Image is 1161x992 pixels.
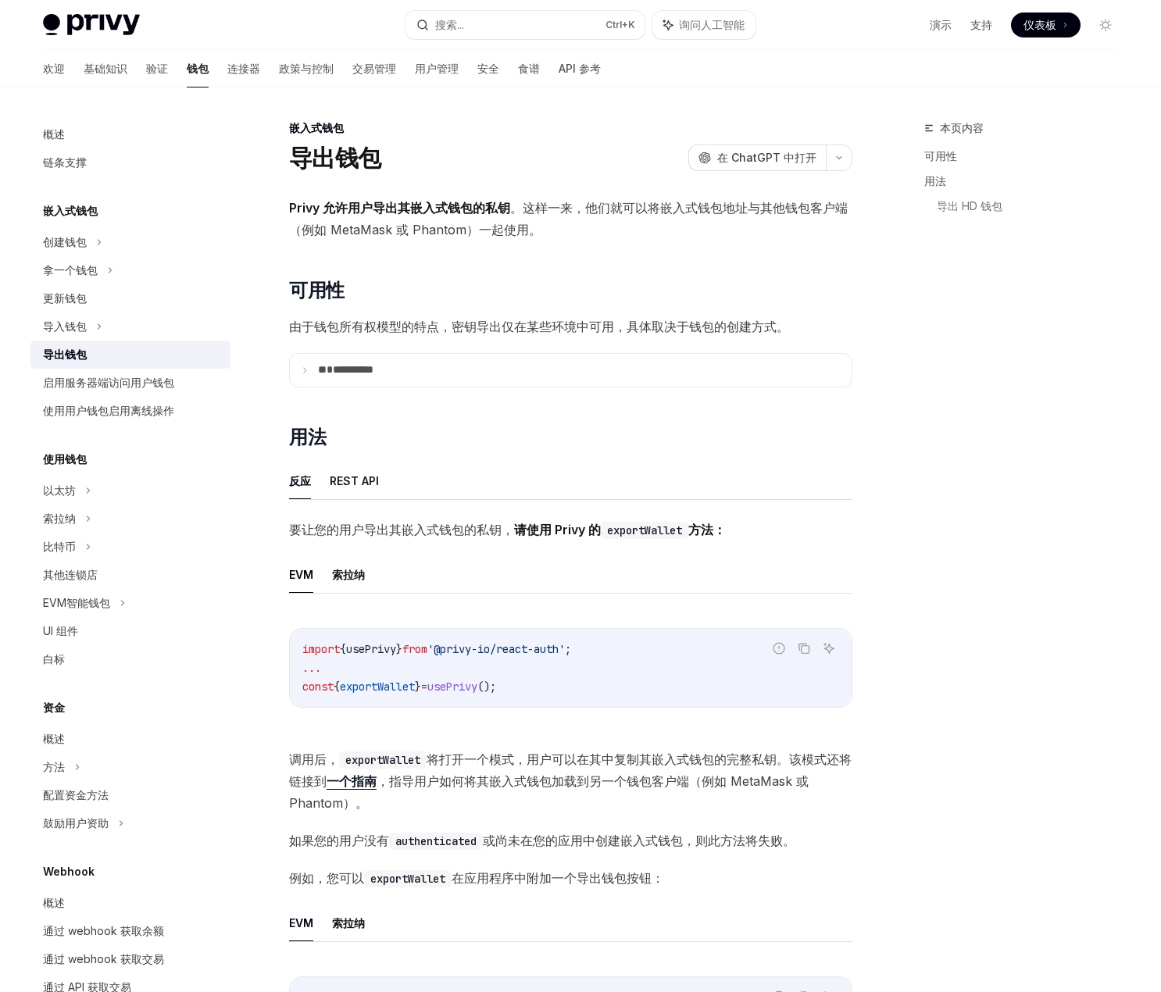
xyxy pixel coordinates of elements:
[279,62,334,75] font: 政策与控制
[43,732,65,745] font: 概述
[43,788,109,801] font: 配置资金方法
[327,773,377,790] a: 一个指南
[289,200,510,216] font: Privy 允许用户导出其嵌入式钱包的私钥
[717,151,816,164] font: 在 ChatGPT 中打开
[43,235,87,248] font: 创建钱包
[769,638,789,658] button: 报告错误代码
[43,568,98,581] font: 其他连锁店
[30,148,230,177] a: 链条支撑
[30,341,230,369] a: 导出钱包
[43,540,76,553] font: 比特币
[43,62,65,75] font: 欢迎
[477,680,496,694] span: ();
[302,680,334,694] span: const
[415,680,421,694] span: }
[601,522,688,539] code: exportWallet
[43,14,140,36] img: 灯光标志
[622,19,635,30] font: +K
[43,484,76,497] font: 以太坊
[924,174,946,187] font: 用法
[289,474,311,487] font: 反应
[1093,12,1118,37] button: 切换暗模式
[30,120,230,148] a: 概述
[30,945,230,973] a: 通过 webhook 获取交易
[279,50,334,87] a: 政策与控制
[43,816,109,830] font: 鼓励用户资助
[924,149,957,162] font: 可用性
[43,404,174,417] font: 使用用户钱包启用离线操作
[924,169,1131,194] a: 用法
[346,642,396,656] span: usePrivy
[514,522,601,537] font: 请使用 Privy 的
[30,645,230,673] a: 白标
[688,522,726,537] font: 方法：
[339,751,427,769] code: exportWallet
[302,661,321,675] span: ...
[30,725,230,753] a: 概述
[43,50,65,87] a: 欢迎
[352,50,396,87] a: 交易管理
[30,561,230,589] a: 其他连锁店
[435,18,464,31] font: 搜索...
[427,680,477,694] span: usePrivy
[937,194,1131,219] a: 导出 HD 钱包
[483,833,795,848] font: 或尚未在您的应用中创建嵌入式钱包，则此方法将失败。
[43,155,87,169] font: 链条支撑
[289,833,389,848] font: 如果您的用户没有
[606,19,622,30] font: Ctrl
[688,145,826,171] button: 在 ChatGPT 中打开
[227,50,260,87] a: 连接器
[332,905,365,941] button: 索拉纳
[518,50,540,87] a: 食谱
[518,62,540,75] font: 食谱
[289,426,326,448] font: 用法
[970,17,992,33] a: 支持
[332,916,365,930] font: 索拉纳
[1023,18,1056,31] font: 仪表板
[289,462,311,499] button: 反应
[427,642,565,656] span: '@privy-io/react-auth'
[364,870,452,887] code: exportWallet
[146,50,168,87] a: 验证
[559,62,601,75] font: API 参考
[43,924,164,937] font: 通过 webhook 获取余额
[565,642,571,656] span: ;
[43,760,65,773] font: 方法
[43,319,87,333] font: 导入钱包
[396,642,402,656] span: }
[332,568,365,581] font: 索拉纳
[187,50,209,87] a: 钱包
[452,870,664,886] font: 在应用程序中附加一个导出钱包按钮：
[30,617,230,645] a: UI 组件
[930,17,952,33] a: 演示
[146,62,168,75] font: 验证
[43,348,87,361] font: 导出钱包
[43,204,98,217] font: 嵌入式钱包
[289,556,313,593] button: EVM
[289,773,809,811] font: ，指导用户如何将其嵌入式钱包加载到另一个钱包客户端（例如 MetaMask 或 Phantom）。
[30,397,230,425] a: 使用用户钱包启用离线操作
[930,18,952,31] font: 演示
[819,638,839,658] button: 询问人工智能
[924,144,1131,169] a: 可用性
[84,50,127,87] a: 基础知识
[289,279,344,302] font: 可用性
[477,62,499,75] font: 安全
[43,624,78,637] font: UI 组件
[289,905,313,941] button: EVM
[330,462,379,499] button: REST API
[43,127,65,141] font: 概述
[227,62,260,75] font: 连接器
[30,889,230,917] a: 概述
[43,652,65,665] font: 白标
[340,642,346,656] span: {
[389,833,483,850] code: authenticated
[302,642,340,656] span: import
[415,62,459,75] font: 用户管理
[289,751,852,789] font: 将打开一个模式，用户可以在其中复制其嵌入式钱包的完整私钥。该模式还将链接到
[289,144,380,172] font: 导出钱包
[43,452,87,466] font: 使用钱包
[334,680,340,694] span: {
[679,18,745,31] font: 询问人工智能
[330,474,379,487] font: REST API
